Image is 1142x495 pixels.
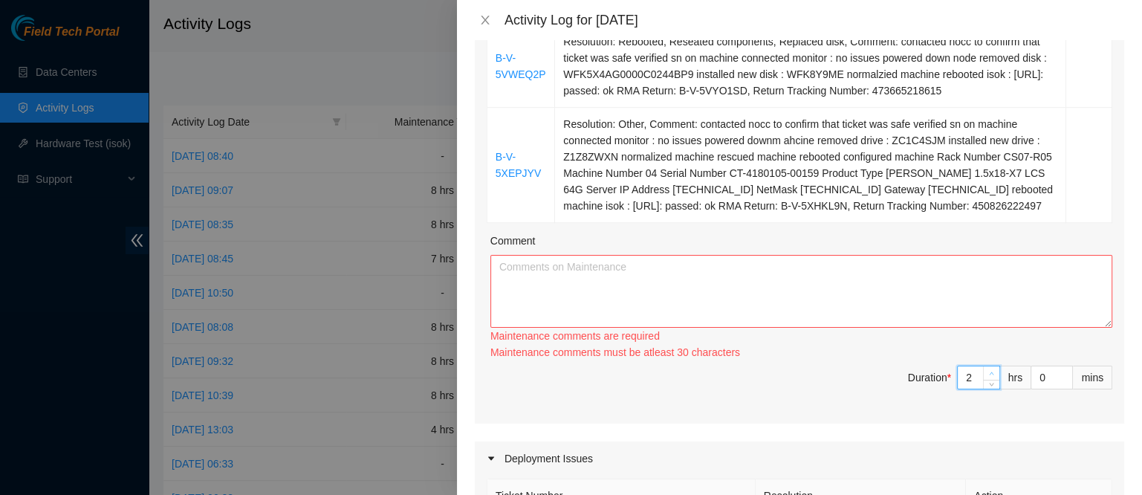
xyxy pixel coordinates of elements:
[987,380,996,389] span: down
[490,233,536,249] label: Comment
[479,14,491,26] span: close
[908,369,951,386] div: Duration
[496,52,546,80] a: B-V-5VWEQ2P
[983,366,999,380] span: Increase Value
[1000,366,1031,389] div: hrs
[555,25,1066,108] td: Resolution: Rebooted, Reseated components, Replaced disk, Comment: contacted nocc to confirm that...
[1073,366,1112,389] div: mins
[490,255,1112,328] textarea: Comment
[555,108,1066,223] td: Resolution: Other, Comment: contacted nocc to confirm that ticket was safe verified sn on machine...
[490,344,1112,360] div: Maintenance comments must be atleast 30 characters
[475,441,1124,476] div: Deployment Issues
[505,12,1124,28] div: Activity Log for [DATE]
[487,454,496,463] span: caret-right
[475,13,496,27] button: Close
[987,369,996,378] span: up
[496,151,541,179] a: B-V-5XEPJYV
[490,328,1112,344] div: Maintenance comments are required
[983,380,999,389] span: Decrease Value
